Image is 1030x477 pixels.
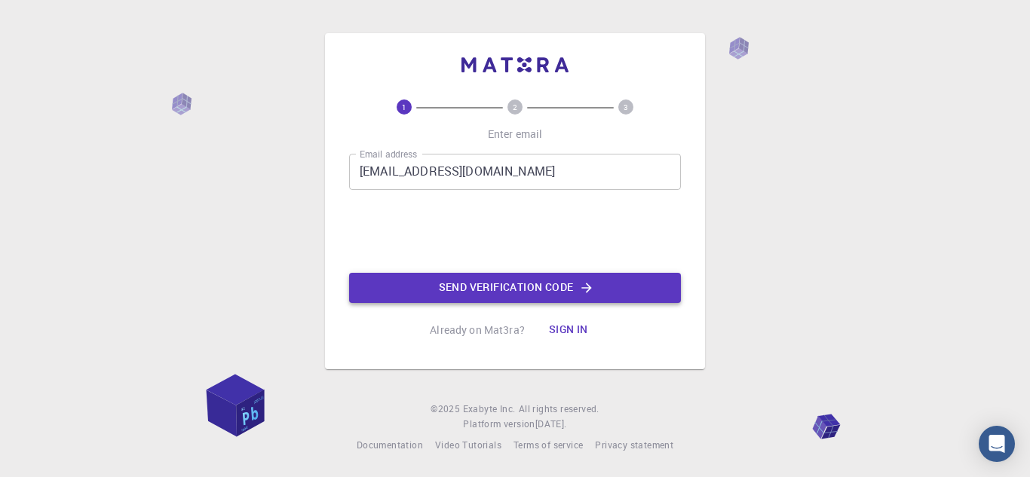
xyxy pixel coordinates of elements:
[463,417,535,432] span: Platform version
[537,315,600,345] button: Sign in
[513,438,583,453] a: Terms of service
[402,102,406,112] text: 1
[519,402,599,417] span: All rights reserved.
[535,417,567,430] span: [DATE] .
[463,402,516,414] span: Exabyte Inc.
[535,417,567,432] a: [DATE].
[488,127,543,142] p: Enter email
[360,148,417,161] label: Email address
[357,439,423,451] span: Documentation
[435,438,501,453] a: Video Tutorials
[349,273,681,303] button: Send verification code
[595,438,673,453] a: Privacy statement
[431,402,462,417] span: © 2025
[400,202,630,261] iframe: reCAPTCHA
[513,102,517,112] text: 2
[357,438,423,453] a: Documentation
[463,402,516,417] a: Exabyte Inc.
[513,439,583,451] span: Terms of service
[430,323,525,338] p: Already on Mat3ra?
[435,439,501,451] span: Video Tutorials
[979,426,1015,462] div: Open Intercom Messenger
[595,439,673,451] span: Privacy statement
[624,102,628,112] text: 3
